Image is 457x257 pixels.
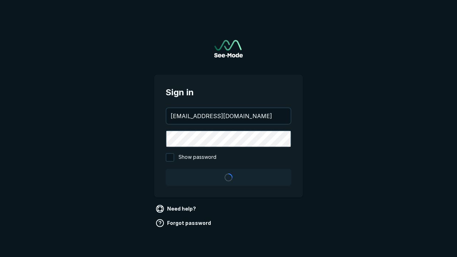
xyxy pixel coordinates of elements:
a: Go to sign in [214,40,243,57]
img: See-Mode Logo [214,40,243,57]
a: Need help? [154,203,199,215]
span: Sign in [166,86,291,99]
a: Forgot password [154,217,214,229]
input: your@email.com [166,108,291,124]
span: Show password [179,153,216,162]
